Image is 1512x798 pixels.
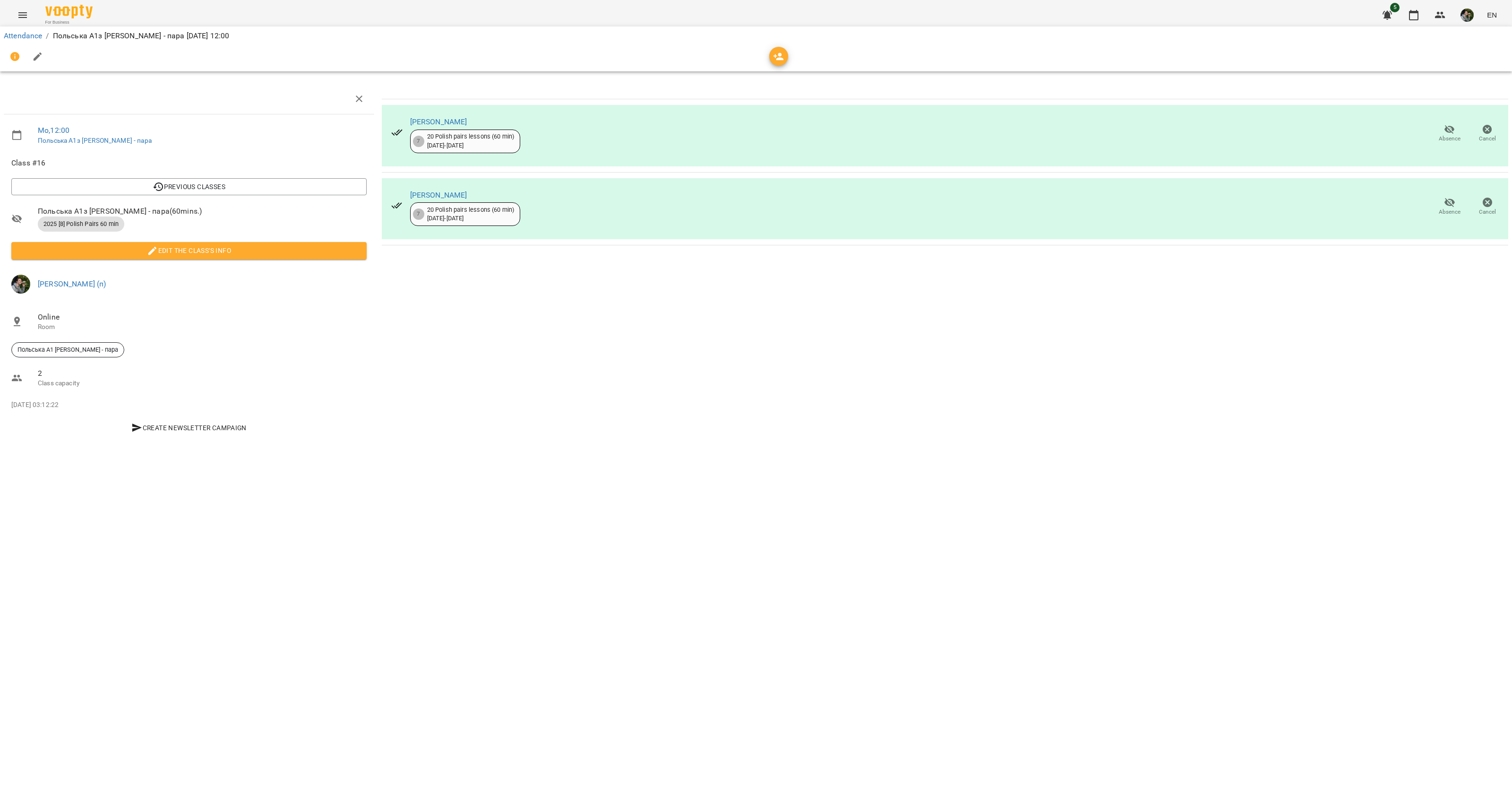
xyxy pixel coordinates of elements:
span: 2 [38,368,367,379]
span: Польська А1з [PERSON_NAME] - пара ( 60 mins. ) [38,206,367,217]
span: Edit the class's Info [19,245,359,256]
img: Voopty Logo [45,5,93,18]
a: Attendance [4,31,42,40]
div: 20 Polish pairs lessons (60 min) [DATE] - [DATE] [427,206,515,223]
span: Online [38,312,367,323]
p: Room [38,322,367,332]
li: / [46,30,49,42]
span: Польська А1 [PERSON_NAME] - пара [12,346,124,354]
button: Menu [11,4,34,26]
p: Class capacity [38,379,367,388]
a: [PERSON_NAME] (п) [38,279,106,288]
button: Create Newsletter Campaign [11,419,367,436]
button: Previous Classes [11,178,367,195]
span: Absence [1439,135,1460,143]
p: [DATE] 03:12:22 [11,400,367,410]
nav: breadcrumb [4,30,1508,42]
a: [PERSON_NAME] [410,117,467,126]
p: Польська А1з [PERSON_NAME] - пара [DATE] 12:00 [53,30,230,42]
button: Absence [1431,121,1469,147]
img: 70cfbdc3d9a863d38abe8aa8a76b24f3.JPG [11,275,30,294]
div: Польська А1 [PERSON_NAME] - пара [11,342,124,357]
div: 7 [413,208,424,220]
button: Absence [1431,193,1469,220]
span: 2025 [8] Polish Pairs 60 min [38,220,124,228]
button: Edit the class's Info [11,242,367,259]
span: EN [1487,10,1497,20]
button: EN [1483,6,1501,24]
button: Cancel [1469,121,1506,147]
div: 7 [413,136,424,147]
button: Cancel [1469,193,1506,220]
div: 20 Polish pairs lessons (60 min) [DATE] - [DATE] [427,132,515,150]
a: Польська А1з [PERSON_NAME] - пара [38,137,152,144]
a: Mo , 12:00 [38,126,69,135]
span: Previous Classes [19,181,359,192]
span: 5 [1390,3,1400,12]
span: Cancel [1479,135,1496,143]
span: Create Newsletter Campaign [15,422,363,434]
span: Absence [1439,208,1460,216]
span: For Business [45,19,93,26]
span: Class #16 [11,157,367,169]
img: 70cfbdc3d9a863d38abe8aa8a76b24f3.JPG [1460,9,1474,22]
a: [PERSON_NAME] [410,191,467,199]
span: Cancel [1479,208,1496,216]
